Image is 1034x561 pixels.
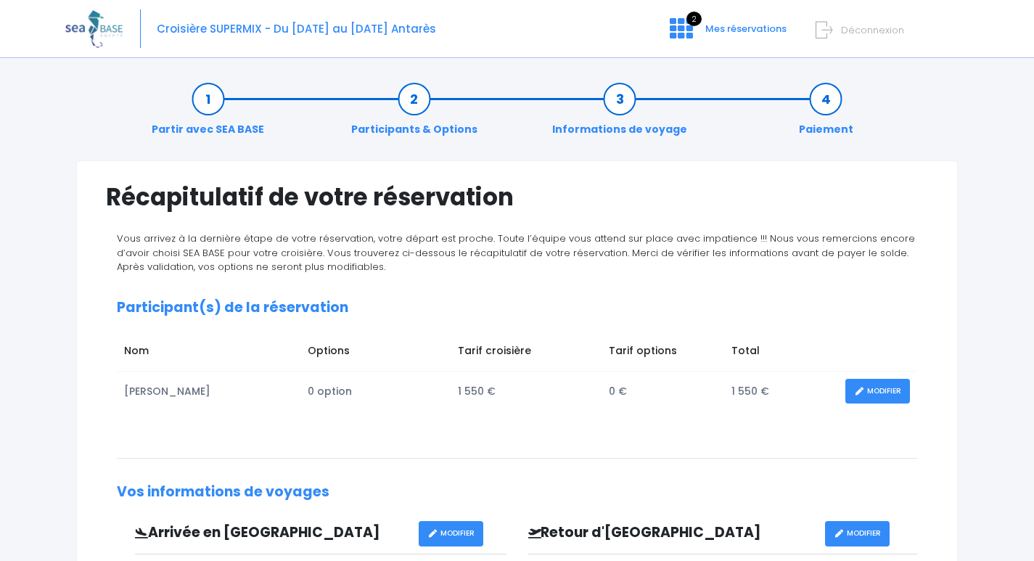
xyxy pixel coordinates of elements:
[602,372,724,411] td: 0 €
[658,27,795,41] a: 2 Mes réservations
[517,525,826,541] h3: Retour d'[GEOGRAPHIC_DATA]
[451,372,602,411] td: 1 550 €
[545,91,694,137] a: Informations de voyage
[845,379,910,404] a: MODIFIER
[792,91,861,137] a: Paiement
[117,372,301,411] td: [PERSON_NAME]
[724,336,838,371] td: Total
[301,336,451,371] td: Options
[157,21,436,36] span: Croisière SUPERMIX - Du [DATE] au [DATE] Antarès
[144,91,271,137] a: Partir avec SEA BASE
[451,336,602,371] td: Tarif croisière
[117,484,917,501] h2: Vos informations de voyages
[724,372,838,411] td: 1 550 €
[117,336,301,371] td: Nom
[124,525,419,541] h3: Arrivée en [GEOGRAPHIC_DATA]
[106,183,928,211] h1: Récapitulatif de votre réservation
[825,521,890,546] a: MODIFIER
[117,300,917,316] h2: Participant(s) de la réservation
[602,336,724,371] td: Tarif options
[705,22,787,36] span: Mes réservations
[308,384,352,398] span: 0 option
[344,91,485,137] a: Participants & Options
[419,521,483,546] a: MODIFIER
[117,232,915,274] span: Vous arrivez à la dernière étape de votre réservation, votre départ est proche. Toute l’équipe vo...
[841,23,904,37] span: Déconnexion
[686,12,702,26] span: 2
